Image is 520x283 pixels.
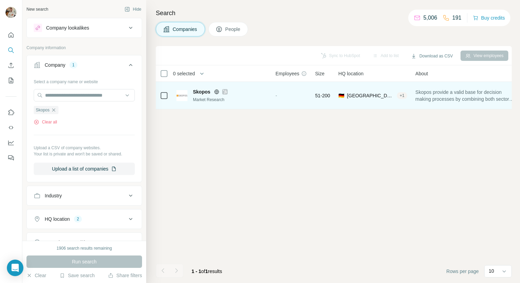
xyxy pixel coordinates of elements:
[6,106,17,119] button: Use Surfe on LinkedIn
[120,4,146,14] button: Hide
[193,97,267,103] div: Market Research
[176,90,187,101] img: Logo of Skopos
[34,163,135,175] button: Upload a list of companies
[406,51,457,61] button: Download as CSV
[397,92,407,99] div: + 1
[415,89,517,102] span: Skopos provide a valid base for decision making processes by combining both sector knowledge.
[45,239,86,246] div: Annual revenue ($)
[6,74,17,87] button: My lists
[27,20,142,36] button: Company lookalikes
[27,211,142,227] button: HQ location2
[45,192,62,199] div: Industry
[489,268,494,274] p: 10
[34,145,135,151] p: Upload a CSV of company websites.
[156,8,512,18] h4: Search
[347,92,394,99] span: [GEOGRAPHIC_DATA], [GEOGRAPHIC_DATA]|[GEOGRAPHIC_DATA]|[GEOGRAPHIC_DATA][PERSON_NAME]
[45,216,70,222] div: HQ location
[338,92,344,99] span: 🇩🇪
[6,137,17,149] button: Dashboard
[57,245,112,251] div: 1906 search results remaining
[338,70,364,77] span: HQ location
[415,70,428,77] span: About
[36,107,50,113] span: Skopos
[315,70,324,77] span: Size
[34,119,57,125] button: Clear all
[275,70,299,77] span: Employees
[423,14,437,22] p: 5,006
[6,7,17,18] img: Avatar
[193,88,210,95] span: Skopos
[26,45,142,51] p: Company information
[74,216,82,222] div: 2
[6,121,17,134] button: Use Surfe API
[173,26,198,33] span: Companies
[59,272,95,279] button: Save search
[6,44,17,56] button: Search
[7,260,23,276] div: Open Intercom Messenger
[27,57,142,76] button: Company1
[27,234,142,251] button: Annual revenue ($)
[45,62,65,68] div: Company
[446,268,479,275] span: Rows per page
[6,29,17,41] button: Quick start
[26,6,48,12] div: New search
[201,269,205,274] span: of
[69,62,77,68] div: 1
[275,93,277,98] span: -
[26,272,46,279] button: Clear
[205,269,208,274] span: 1
[192,269,222,274] span: results
[27,187,142,204] button: Industry
[34,151,135,157] p: Your list is private and won't be saved or shared.
[473,13,505,23] button: Buy credits
[46,24,89,31] div: Company lookalikes
[108,272,142,279] button: Share filters
[173,70,195,77] span: 0 selected
[315,92,330,99] span: 51-200
[452,14,462,22] p: 191
[6,152,17,164] button: Feedback
[6,59,17,72] button: Enrich CSV
[225,26,241,33] span: People
[192,269,201,274] span: 1 - 1
[34,76,135,85] div: Select a company name or website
